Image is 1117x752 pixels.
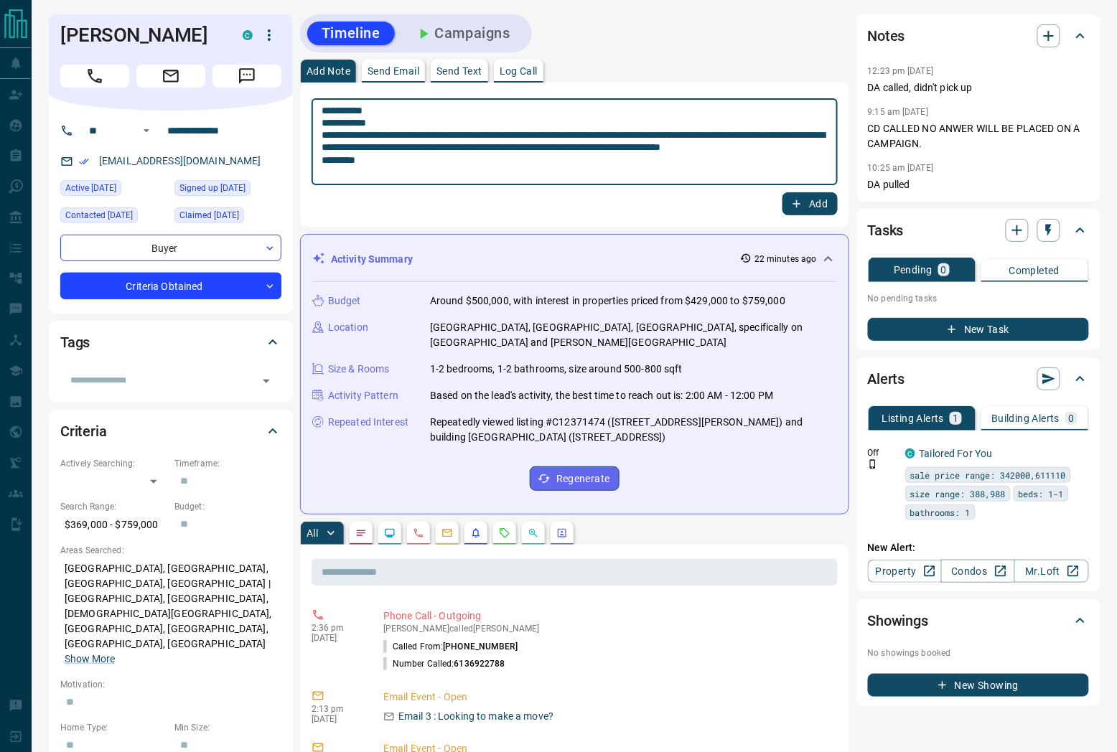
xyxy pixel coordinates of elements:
[868,647,1089,659] p: No showings booked
[60,457,167,470] p: Actively Searching:
[212,65,281,88] span: Message
[430,388,773,403] p: Based on the lead's activity, the best time to reach out is: 2:00 AM - 12:00 PM
[312,246,837,273] div: Activity Summary22 minutes ago
[882,413,945,423] p: Listing Alerts
[383,640,518,653] p: Called From:
[868,219,904,242] h2: Tasks
[243,30,253,40] div: condos.ca
[868,318,1089,341] button: New Task
[868,66,934,76] p: 12:23 pm [DATE]
[754,253,817,265] p: 22 minutes ago
[905,448,915,459] div: condos.ca
[60,65,129,88] span: Call
[179,181,246,195] span: Signed up [DATE]
[430,415,837,445] p: Repeatedly viewed listing #C12371474 ([STREET_ADDRESS][PERSON_NAME]) and building [GEOGRAPHIC_DAT...
[383,608,832,624] p: Phone Call - Outgoing
[174,180,281,200] div: Mon Sep 01 2025
[430,320,837,350] p: [GEOGRAPHIC_DATA], [GEOGRAPHIC_DATA], [GEOGRAPHIC_DATA], specifically on [GEOGRAPHIC_DATA] and [P...
[368,66,419,76] p: Send Email
[868,446,897,459] p: Off
[60,678,281,691] p: Motivation:
[65,652,115,667] button: Show More
[868,367,905,390] h2: Alerts
[307,22,395,45] button: Timeline
[556,527,568,539] svg: Agent Actions
[868,24,905,47] h2: Notes
[328,415,408,430] p: Repeated Interest
[312,623,362,633] p: 2:36 pm
[470,527,482,539] svg: Listing Alerts
[920,448,993,459] a: Tailored For You
[328,293,361,309] p: Budget
[138,122,155,139] button: Open
[782,192,837,215] button: Add
[868,213,1089,248] div: Tasks
[60,544,281,557] p: Areas Searched:
[910,468,1066,482] span: sale price range: 342000,611110
[60,235,281,261] div: Buyer
[136,65,205,88] span: Email
[331,252,413,267] p: Activity Summary
[868,163,934,173] p: 10:25 am [DATE]
[868,177,1089,192] p: DA pulled
[991,413,1060,423] p: Building Alerts
[60,325,281,359] div: Tags
[60,557,281,671] p: [GEOGRAPHIC_DATA], [GEOGRAPHIC_DATA], [GEOGRAPHIC_DATA], [GEOGRAPHIC_DATA] | [GEOGRAPHIC_DATA], [...
[60,414,281,448] div: Criteria
[384,527,396,539] svg: Lead Browsing Activity
[60,500,167,513] p: Search Range:
[868,121,1089,151] p: CD CALLED NO ANWER WILL BE PLACED ON A CAMPAIGN.
[868,19,1089,53] div: Notes
[398,709,553,724] p: Email 3 : Looking to make a move?
[179,208,239,222] span: Claimed [DATE]
[941,560,1015,583] a: Condos
[868,674,1089,697] button: New Showing
[383,690,832,705] p: Email Event - Open
[174,500,281,513] p: Budget:
[174,721,281,734] p: Min Size:
[65,181,116,195] span: Active [DATE]
[868,540,1089,555] p: New Alert:
[868,288,1089,309] p: No pending tasks
[443,641,518,652] span: [PHONE_NUMBER]
[328,320,368,335] p: Location
[60,180,167,200] div: Mon Sep 15 2025
[894,265,933,275] p: Pending
[868,80,1089,95] p: DA called, didn't pick up
[1019,487,1064,501] span: beds: 1-1
[868,107,929,117] p: 9:15 am [DATE]
[441,527,453,539] svg: Emails
[307,528,318,538] p: All
[1068,413,1074,423] p: 0
[1014,560,1088,583] a: Mr.Loft
[60,24,221,47] h1: [PERSON_NAME]
[312,714,362,724] p: [DATE]
[910,487,1006,501] span: size range: 388,988
[500,66,538,76] p: Log Call
[528,527,539,539] svg: Opportunities
[328,388,398,403] p: Activity Pattern
[868,603,1089,638] div: Showings
[60,721,167,734] p: Home Type:
[868,459,878,469] svg: Push Notification Only
[499,527,510,539] svg: Requests
[953,413,958,423] p: 1
[312,704,362,714] p: 2:13 pm
[430,293,785,309] p: Around $500,000, with interest in properties priced from $429,000 to $759,000
[1009,265,1060,276] p: Completed
[530,466,620,491] button: Regenerate
[174,207,281,227] div: Tue Sep 02 2025
[430,362,683,377] p: 1-2 bedrooms, 1-2 bathrooms, size around 500-800 sqft
[307,66,350,76] p: Add Note
[60,273,281,299] div: Criteria Obtained
[436,66,482,76] p: Send Text
[941,265,947,275] p: 0
[383,624,832,634] p: [PERSON_NAME] called [PERSON_NAME]
[868,560,942,583] a: Property
[355,527,367,539] svg: Notes
[174,457,281,470] p: Timeframe:
[868,362,1089,396] div: Alerts
[910,505,971,520] span: bathrooms: 1
[454,659,505,669] span: 6136922788
[60,331,90,354] h2: Tags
